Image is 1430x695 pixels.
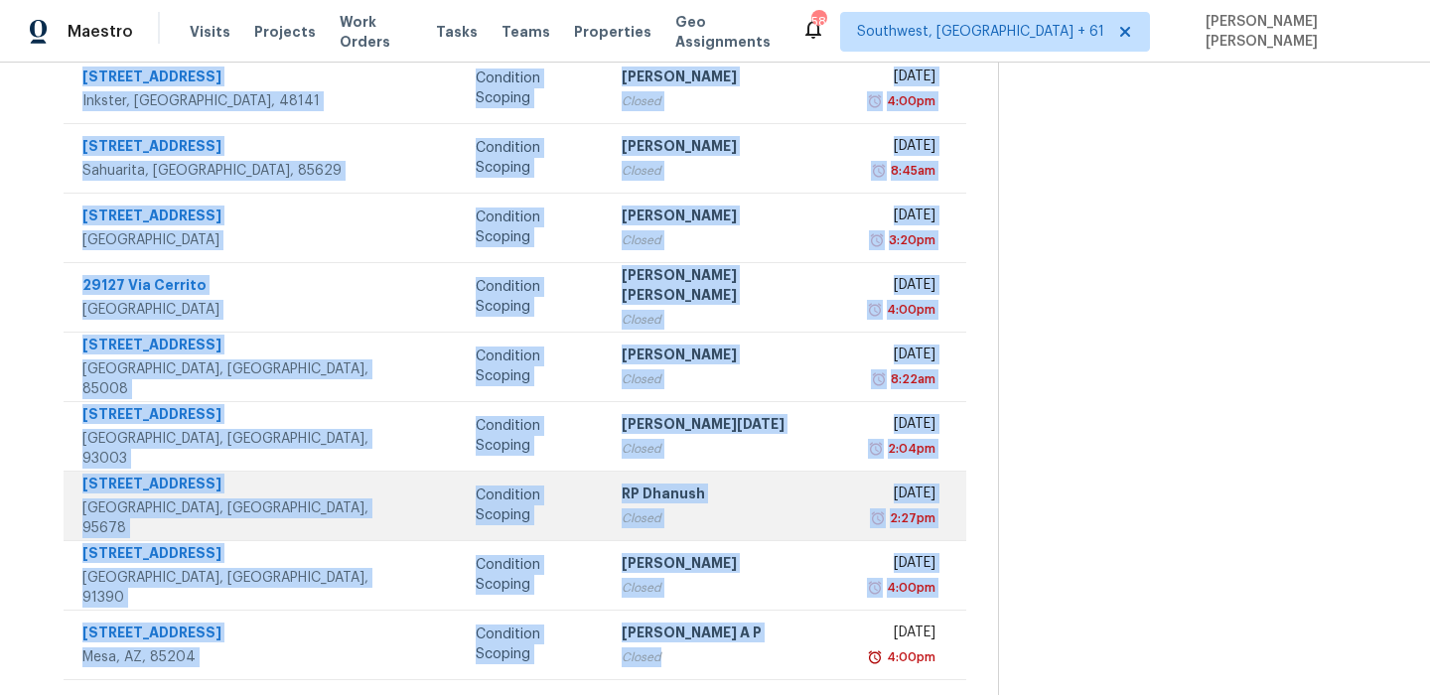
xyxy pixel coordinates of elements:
div: [STREET_ADDRESS] [82,335,388,359]
div: [DATE] [869,275,935,300]
div: Condition Scoping [476,416,590,456]
div: Closed [622,230,837,250]
div: 2:27pm [886,508,935,528]
img: Overdue Alarm Icon [868,439,884,459]
div: Condition Scoping [476,347,590,386]
div: [STREET_ADDRESS] [82,206,388,230]
div: Inkster, [GEOGRAPHIC_DATA], 48141 [82,91,388,111]
div: Condition Scoping [476,625,590,664]
div: [PERSON_NAME] A P [622,623,837,647]
div: [PERSON_NAME] [622,553,837,578]
img: Overdue Alarm Icon [870,508,886,528]
div: Closed [622,578,837,598]
div: Condition Scoping [476,138,590,178]
div: [DATE] [869,414,935,439]
div: 29127 Via Cerrito [82,275,388,300]
img: Overdue Alarm Icon [871,369,887,389]
div: Closed [622,508,837,528]
span: Teams [501,22,550,42]
span: Visits [190,22,230,42]
div: 8:22am [887,369,935,389]
div: [PERSON_NAME] [622,67,837,91]
img: Overdue Alarm Icon [867,578,883,598]
div: 8:45am [887,161,935,181]
span: Properties [574,22,651,42]
div: 4:00pm [883,578,935,598]
div: [PERSON_NAME] [PERSON_NAME] [622,265,837,310]
div: Closed [622,647,837,667]
div: [PERSON_NAME] [622,345,837,369]
span: Work Orders [340,12,412,52]
img: Overdue Alarm Icon [867,647,883,667]
div: Closed [622,91,837,111]
div: [DATE] [869,553,935,578]
div: 3:20pm [885,230,935,250]
div: 4:00pm [883,647,935,667]
div: Condition Scoping [476,277,590,317]
div: Mesa, AZ, 85204 [82,647,388,667]
div: Closed [622,310,837,330]
span: Projects [254,22,316,42]
div: Condition Scoping [476,555,590,595]
div: [GEOGRAPHIC_DATA], [GEOGRAPHIC_DATA], 95678 [82,498,388,538]
div: Sahuarita, [GEOGRAPHIC_DATA], 85629 [82,161,388,181]
div: Condition Scoping [476,208,590,247]
div: [DATE] [869,67,935,91]
div: [GEOGRAPHIC_DATA] [82,300,388,320]
div: 2:04pm [884,439,935,459]
div: [STREET_ADDRESS] [82,543,388,568]
div: Closed [622,439,837,459]
div: [DATE] [869,345,935,369]
div: 4:00pm [883,91,935,111]
div: [STREET_ADDRESS] [82,67,388,91]
span: Maestro [68,22,133,42]
div: 4:00pm [883,300,935,320]
div: [STREET_ADDRESS] [82,474,388,498]
div: [STREET_ADDRESS] [82,136,388,161]
div: Condition Scoping [476,69,590,108]
div: [GEOGRAPHIC_DATA], [GEOGRAPHIC_DATA], 93003 [82,429,388,469]
img: Overdue Alarm Icon [867,300,883,320]
div: [GEOGRAPHIC_DATA] [82,230,388,250]
div: [PERSON_NAME][DATE] [622,414,837,439]
div: [DATE] [869,136,935,161]
div: [GEOGRAPHIC_DATA], [GEOGRAPHIC_DATA], 85008 [82,359,388,399]
span: Geo Assignments [675,12,779,52]
div: [GEOGRAPHIC_DATA], [GEOGRAPHIC_DATA], 91390 [82,568,388,608]
img: Overdue Alarm Icon [871,161,887,181]
div: [STREET_ADDRESS] [82,623,388,647]
div: [STREET_ADDRESS] [82,404,388,429]
div: 588 [811,12,825,32]
div: RP Dhanush [622,484,837,508]
img: Overdue Alarm Icon [869,230,885,250]
div: [DATE] [869,623,935,647]
div: [DATE] [869,484,935,508]
span: [PERSON_NAME] [PERSON_NAME] [1198,12,1400,52]
span: Southwest, [GEOGRAPHIC_DATA] + 61 [857,22,1104,42]
div: [DATE] [869,206,935,230]
img: Overdue Alarm Icon [867,91,883,111]
div: Closed [622,369,837,389]
div: [PERSON_NAME] [622,206,837,230]
span: Tasks [436,25,478,39]
div: Condition Scoping [476,486,590,525]
div: [PERSON_NAME] [622,136,837,161]
div: Closed [622,161,837,181]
